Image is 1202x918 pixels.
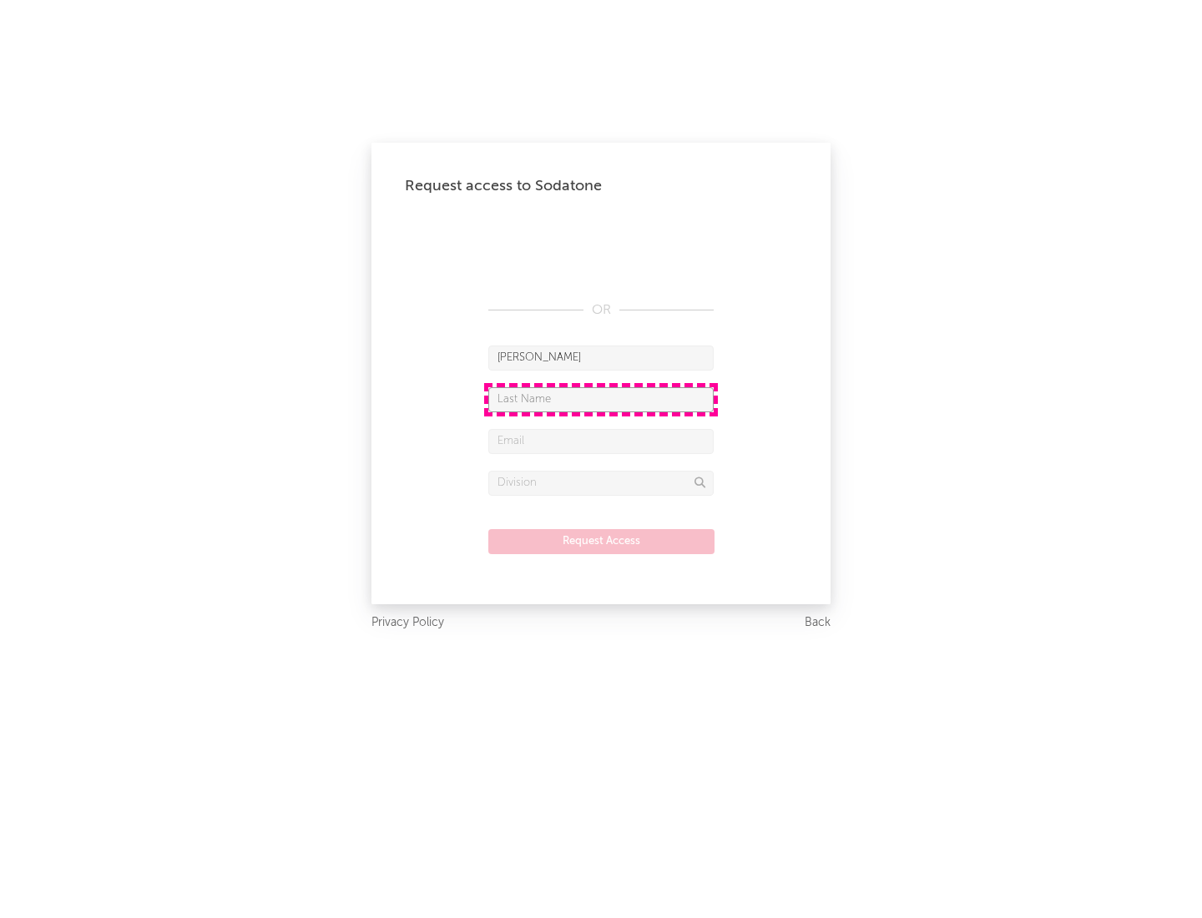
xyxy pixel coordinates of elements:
input: Division [488,471,714,496]
input: Last Name [488,387,714,412]
a: Privacy Policy [371,613,444,633]
button: Request Access [488,529,715,554]
a: Back [805,613,831,633]
input: First Name [488,346,714,371]
div: Request access to Sodatone [405,176,797,196]
div: OR [488,300,714,320]
input: Email [488,429,714,454]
